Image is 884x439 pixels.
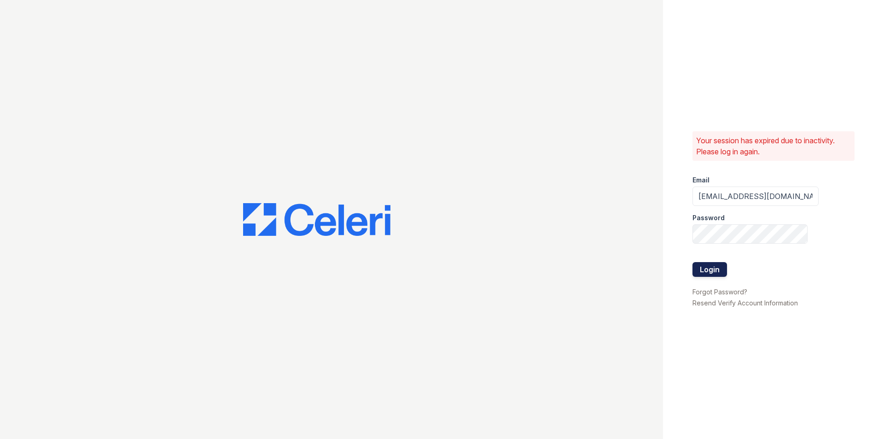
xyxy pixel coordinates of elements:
[692,262,727,277] button: Login
[692,299,798,307] a: Resend Verify Account Information
[692,176,710,185] label: Email
[692,288,747,296] a: Forgot Password?
[696,135,851,157] p: Your session has expired due to inactivity. Please log in again.
[692,213,725,222] label: Password
[243,203,390,236] img: CE_Logo_Blue-a8612792a0a2168367f1c8372b55b34899dd931a85d93a1a3d3e32e68fde9ad4.png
